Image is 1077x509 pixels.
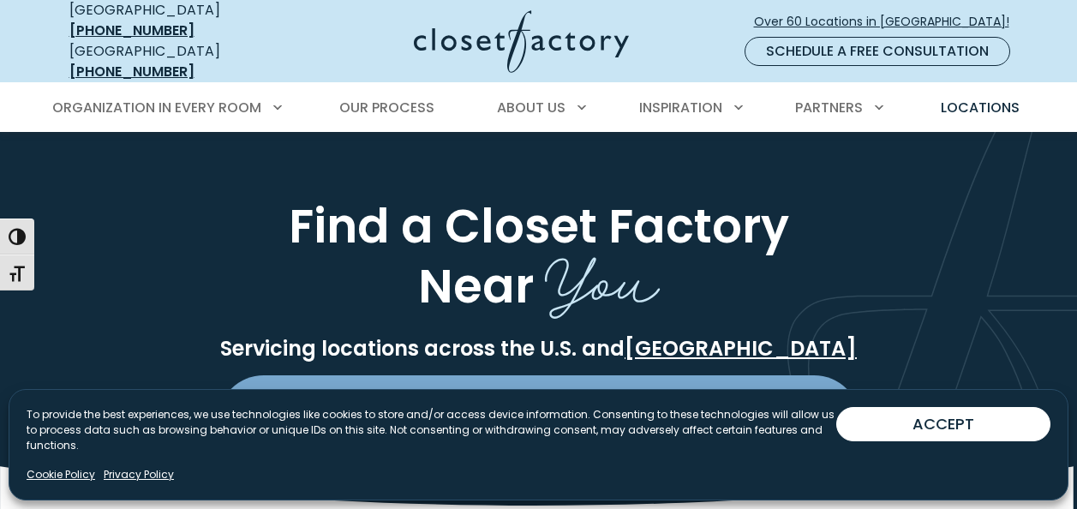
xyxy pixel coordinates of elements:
[545,227,660,324] span: You
[339,98,434,117] span: Our Process
[795,98,863,117] span: Partners
[745,37,1010,66] a: Schedule a Free Consultation
[52,98,261,117] span: Organization in Every Room
[27,467,95,482] a: Cookie Policy
[69,62,194,81] a: [PHONE_NUMBER]
[27,407,836,453] p: To provide the best experiences, we use technologies like cookies to store and/or access device i...
[625,334,857,362] a: [GEOGRAPHIC_DATA]
[69,41,279,82] div: [GEOGRAPHIC_DATA]
[418,254,534,319] span: Near
[941,98,1020,117] span: Locations
[289,194,789,259] span: Find a Closet Factory
[66,336,1012,362] p: Servicing locations across the U.S. and
[69,21,194,40] a: [PHONE_NUMBER]
[754,13,1023,31] span: Over 60 Locations in [GEOGRAPHIC_DATA]!
[497,98,565,117] span: About Us
[836,407,1050,441] button: ACCEPT
[414,10,629,73] img: Closet Factory Logo
[639,98,722,117] span: Inspiration
[40,84,1038,132] nav: Primary Menu
[104,467,174,482] a: Privacy Policy
[753,7,1024,37] a: Over 60 Locations in [GEOGRAPHIC_DATA]!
